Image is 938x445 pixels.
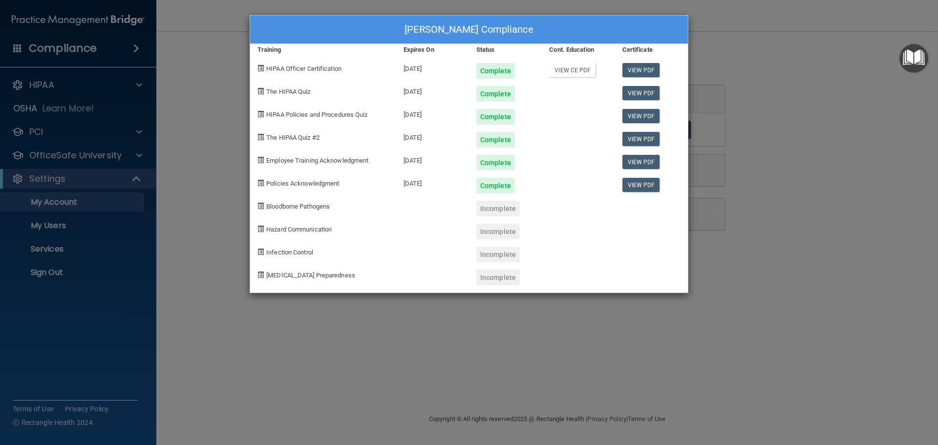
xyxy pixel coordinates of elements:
[266,226,332,233] span: Hazard Communication
[476,224,520,239] div: Incomplete
[396,56,469,79] div: [DATE]
[615,44,688,56] div: Certificate
[396,170,469,193] div: [DATE]
[622,86,660,100] a: View PDF
[266,134,320,141] span: The HIPAA Quiz #2
[266,249,313,256] span: Infection Control
[396,125,469,148] div: [DATE]
[769,376,926,415] iframe: Drift Widget Chat Controller
[476,201,520,216] div: Incomplete
[266,111,367,118] span: HIPAA Policies and Procedures Quiz
[899,44,928,73] button: Open Resource Center
[476,63,515,79] div: Complete
[250,44,396,56] div: Training
[476,270,520,285] div: Incomplete
[476,132,515,148] div: Complete
[266,180,339,187] span: Policies Acknowledgment
[266,272,355,279] span: [MEDICAL_DATA] Preparedness
[549,63,596,77] a: View CE PDF
[266,65,341,72] span: HIPAA Officer Certification
[266,203,330,210] span: Bloodborne Pathogens
[476,178,515,193] div: Complete
[622,109,660,123] a: View PDF
[542,44,615,56] div: Cont. Education
[476,155,515,170] div: Complete
[476,86,515,102] div: Complete
[396,102,469,125] div: [DATE]
[396,148,469,170] div: [DATE]
[476,109,515,125] div: Complete
[266,157,368,164] span: Employee Training Acknowledgment
[250,16,688,44] div: [PERSON_NAME] Compliance
[622,63,660,77] a: View PDF
[622,155,660,169] a: View PDF
[396,79,469,102] div: [DATE]
[266,88,310,95] span: The HIPAA Quiz
[622,132,660,146] a: View PDF
[396,44,469,56] div: Expires On
[622,178,660,192] a: View PDF
[476,247,520,262] div: Incomplete
[469,44,542,56] div: Status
